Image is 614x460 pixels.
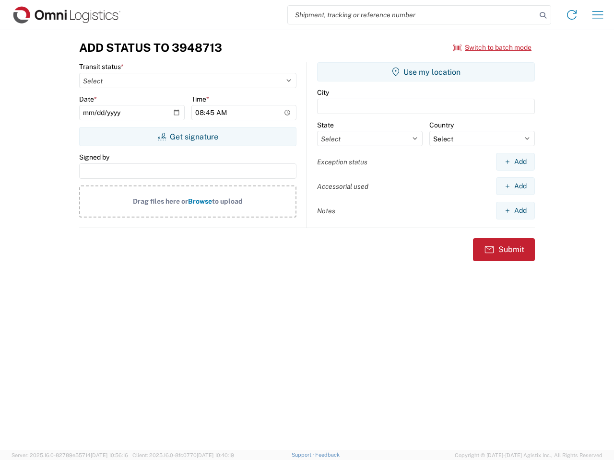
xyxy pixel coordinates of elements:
[188,197,212,205] span: Browse
[91,452,128,458] span: [DATE] 10:56:16
[132,452,234,458] span: Client: 2025.16.0-8fc0770
[317,158,367,166] label: Exception status
[79,95,97,103] label: Date
[317,182,368,191] label: Accessorial used
[317,88,329,97] label: City
[212,197,243,205] span: to upload
[496,202,535,219] button: Add
[429,121,454,129] label: Country
[453,40,531,56] button: Switch to batch mode
[317,121,334,129] label: State
[12,452,128,458] span: Server: 2025.16.0-82789e55714
[79,153,109,161] label: Signed by
[317,207,335,215] label: Notes
[197,452,234,458] span: [DATE] 10:40:19
[473,238,535,261] button: Submit
[317,62,535,81] button: Use my location
[79,127,296,146] button: Get signature
[79,41,222,55] h3: Add Status to 3948713
[191,95,209,103] label: Time
[455,451,602,460] span: Copyright © [DATE]-[DATE] Agistix Inc., All Rights Reserved
[288,6,536,24] input: Shipment, tracking or reference number
[79,62,124,71] label: Transit status
[292,452,316,458] a: Support
[133,197,188,205] span: Drag files here or
[496,153,535,171] button: Add
[315,452,340,458] a: Feedback
[496,177,535,195] button: Add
